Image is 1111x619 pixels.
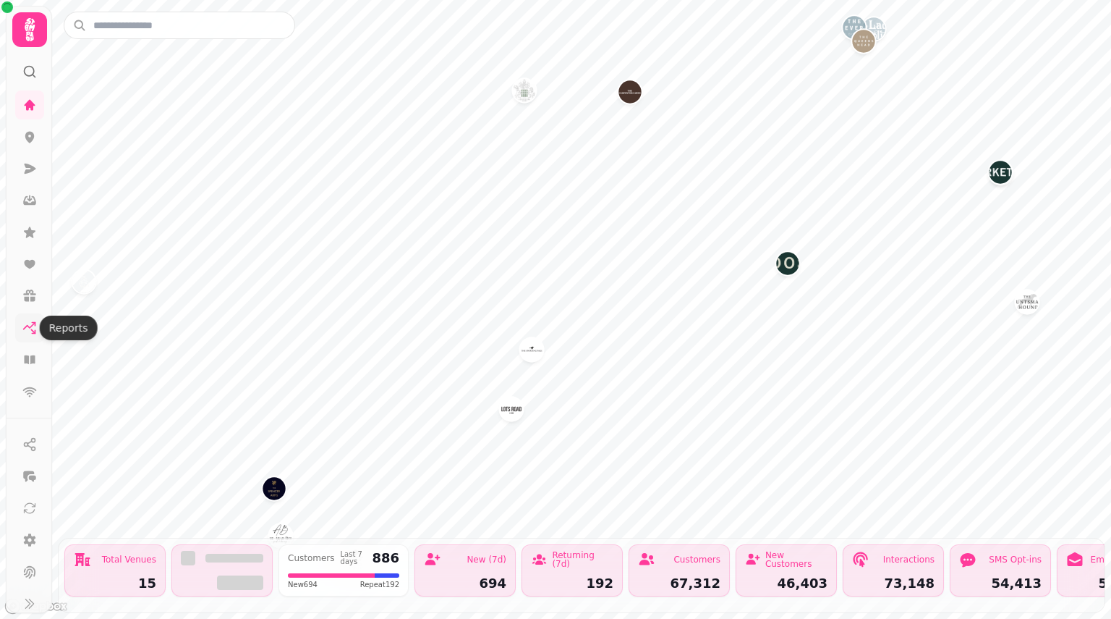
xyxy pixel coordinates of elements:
[500,397,523,425] div: Map marker
[72,270,95,293] button: The Crown & Anchor
[1016,290,1039,313] button: The Huntsman & Hounds
[618,80,642,108] div: Map marker
[776,252,799,275] button: The Loose Box
[531,577,613,590] div: 192
[989,161,1012,188] div: Map marker
[269,524,292,547] button: The Arab Boy
[1016,290,1039,318] div: Map marker
[852,577,935,590] div: 73,148
[500,397,523,421] button: Lots Road
[552,551,613,568] div: Returning (7d)
[513,79,536,106] div: Map marker
[673,555,720,564] div: Customers
[467,555,506,564] div: New (7d)
[360,579,399,590] span: Repeat 192
[852,30,875,57] div: Map marker
[618,80,642,104] button: The Carpenters Arms
[989,161,1012,184] button: The Market Porter
[288,554,335,563] div: Customers
[4,598,68,615] a: Mapbox logo
[72,270,95,298] div: Map marker
[424,577,506,590] div: 694
[520,338,543,361] button: The Sporting Page
[852,30,875,53] button: The Queens Head
[341,551,367,565] div: Last 7 days
[288,579,318,590] span: New 694
[765,551,827,568] div: New Customers
[776,252,799,279] div: Map marker
[372,552,399,565] div: 886
[74,577,156,590] div: 15
[513,79,536,102] button: The Cleveland Arms
[263,477,286,500] button: The Spencer Arms
[102,555,156,564] div: Total Venues
[959,577,1042,590] div: 54,413
[520,338,543,366] div: Map marker
[40,316,98,340] div: Reports
[269,524,292,552] div: Map marker
[745,577,827,590] div: 46,403
[638,577,720,590] div: 67,312
[989,555,1042,564] div: SMS Opt-ins
[263,477,286,505] div: Map marker
[883,555,935,564] div: Interactions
